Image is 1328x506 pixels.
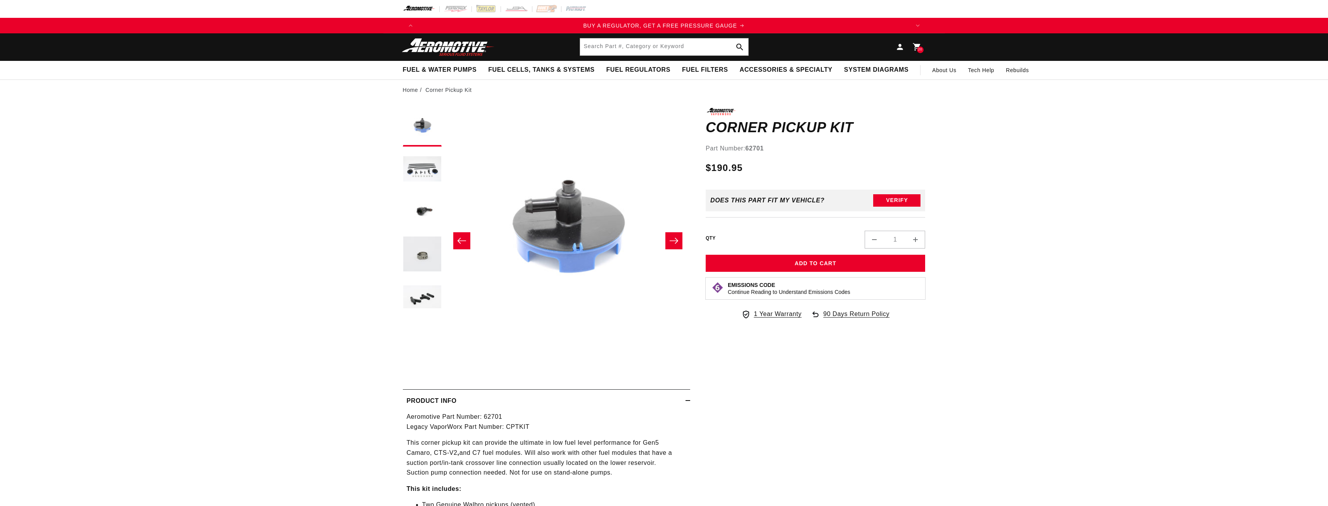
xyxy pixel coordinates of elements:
media-gallery: Gallery Viewer [403,108,690,373]
button: Translation missing: en.sections.announcements.previous_announcement [403,18,418,33]
a: BUY A REGULATOR, GET A FREE PRESSURE GAUGE [418,21,910,30]
nav: breadcrumbs [403,86,926,94]
summary: Fuel Filters [676,61,734,79]
summary: Rebuilds [1000,61,1034,79]
span: Rebuilds [1006,66,1029,74]
div: Announcement [418,21,910,30]
summary: Accessories & Specialty [734,61,838,79]
p: Aeromotive Part Number: 62701 Legacy VaporWorx Part Number: CPTKIT [407,412,686,432]
h1: Corner Pickup Kit [706,121,926,134]
summary: Fuel Regulators [600,61,676,79]
summary: Fuel Cells, Tanks & Systems [482,61,600,79]
div: Part Number: [706,143,926,154]
span: Fuel Filters [682,66,728,74]
span: 20 [918,47,922,53]
span: Accessories & Specialty [740,66,832,74]
button: Load image 4 in gallery view [403,236,442,275]
button: Load image 3 in gallery view [403,193,442,232]
span: Fuel Cells, Tanks & Systems [488,66,594,74]
a: Home [403,86,418,94]
button: Slide left [453,232,470,249]
button: Load image 5 in gallery view [403,278,442,317]
span: Tech Help [968,66,995,74]
span: Fuel & Water Pumps [403,66,477,74]
strong: Emissions Code [728,282,775,288]
span: Fuel Regulators [606,66,670,74]
slideshow-component: Translation missing: en.sections.announcements.announcement_bar [383,18,945,33]
div: Does This part fit My vehicle? [710,197,825,204]
summary: Fuel & Water Pumps [397,61,483,79]
button: Verify [873,194,920,207]
li: Corner Pickup Kit [425,86,471,94]
h2: Product Info [407,396,457,406]
span: $190.95 [706,161,743,175]
img: Aeromotive [400,38,497,56]
button: Load image 1 in gallery view [403,108,442,147]
input: Search by Part Number, Category or Keyword [580,38,748,55]
div: 1 of 4 [418,21,910,30]
span: BUY A REGULATOR, GET A FREE PRESSURE GAUGE [583,22,737,29]
button: Emissions CodeContinue Reading to Understand Emissions Codes [728,281,850,295]
span: 1 Year Warranty [754,309,801,319]
p: Continue Reading to Understand Emissions Codes [728,288,850,295]
b: This kit includes: [407,485,462,492]
button: Translation missing: en.sections.announcements.next_announcement [910,18,926,33]
button: Slide right [665,232,682,249]
span: About Us [932,67,956,73]
p: This corner pickup kit can provide the ultimate in low fuel level performance for Gen5 Camaro, CT... [407,438,686,477]
summary: System Diagrams [838,61,914,79]
img: Emissions code [711,281,724,294]
summary: Tech Help [962,61,1000,79]
a: 1 Year Warranty [741,309,801,319]
button: search button [731,38,748,55]
strong: 62701 [745,145,764,152]
label: QTY [706,235,716,242]
a: About Us [926,61,962,79]
span: System Diagrams [844,66,908,74]
b: , [458,449,459,456]
summary: Product Info [403,390,690,412]
button: Load image 2 in gallery view [403,150,442,189]
span: 90 Days Return Policy [823,309,889,327]
button: Add to Cart [706,255,926,272]
a: 90 Days Return Policy [811,309,889,327]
